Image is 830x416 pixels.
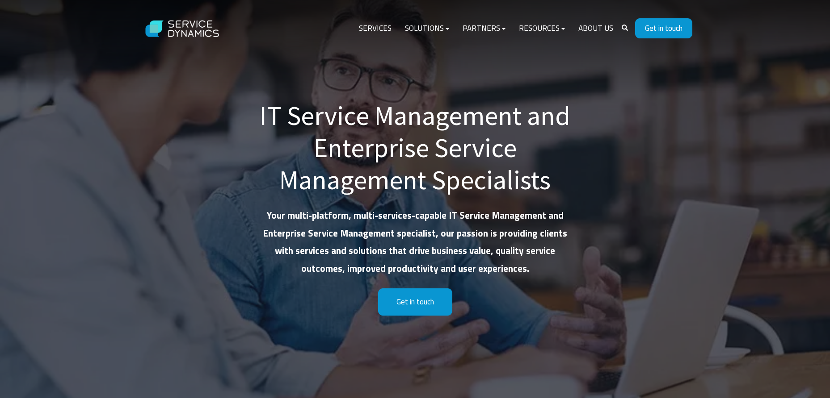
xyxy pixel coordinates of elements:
[635,18,692,38] a: Get in touch
[572,18,620,39] a: About Us
[259,100,572,196] h1: IT Service Management and Enterprise Service Management Specialists
[512,18,572,39] a: Resources
[352,18,398,39] a: Services
[398,18,456,39] a: Solutions
[352,18,620,39] div: Navigation Menu
[456,18,512,39] a: Partners
[378,288,452,316] a: Get in touch
[263,208,567,276] strong: Your multi-platform, multi-services-capable IT Service Management and Enterprise Service Manageme...
[138,12,228,46] img: Service Dynamics Logo - White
